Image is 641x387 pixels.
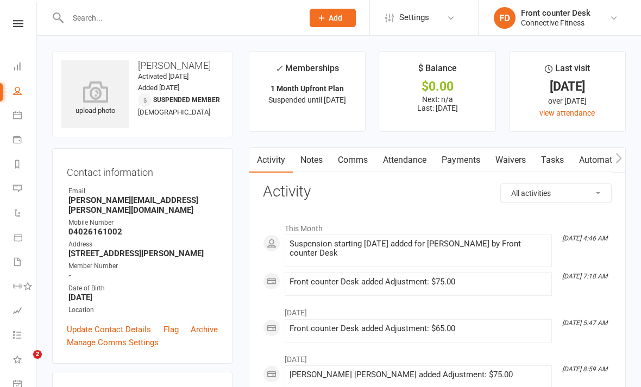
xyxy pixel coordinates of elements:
[389,95,485,112] p: Next: n/a Last: [DATE]
[375,148,434,173] a: Attendance
[539,109,595,117] a: view attendance
[399,5,429,30] span: Settings
[434,148,488,173] a: Payments
[13,153,37,177] a: Reports
[68,227,218,237] strong: 04026161002
[521,18,590,28] div: Connective Fitness
[571,148,636,173] a: Automations
[11,350,37,376] iframe: Intercom live chat
[330,148,375,173] a: Comms
[263,217,612,234] li: This Month
[389,81,485,92] div: $0.00
[68,249,218,258] strong: [STREET_ADDRESS][PERSON_NAME]
[519,95,615,107] div: over [DATE]
[271,84,344,93] strong: 1 Month Upfront Plan
[290,370,547,379] div: [PERSON_NAME] [PERSON_NAME] added Adjustment: $75.00
[68,195,218,215] strong: [PERSON_NAME][EMAIL_ADDRESS][PERSON_NAME][DOMAIN_NAME]
[13,104,37,129] a: Calendar
[13,300,37,324] a: Assessments
[249,148,293,173] a: Activity
[488,148,533,173] a: Waivers
[545,61,590,81] div: Last visit
[329,14,342,22] span: Add
[138,84,179,92] time: Added [DATE]
[68,305,218,315] div: Location
[494,7,516,29] div: FD
[67,163,218,178] h3: Contact information
[68,271,218,281] strong: -
[268,96,346,104] span: Suspended until [DATE]
[562,365,607,373] i: [DATE] 8:59 AM
[293,148,330,173] a: Notes
[521,8,590,18] div: Front counter Desk
[562,319,607,327] i: [DATE] 5:47 AM
[65,10,296,26] input: Search...
[275,61,339,81] div: Memberships
[61,81,129,117] div: upload photo
[164,323,179,336] a: Flag
[519,81,615,92] div: [DATE]
[68,261,218,271] div: Member Number
[67,336,159,349] a: Manage Comms Settings
[290,239,547,258] div: Suspension starting [DATE] added for [PERSON_NAME] by Front counter Desk
[263,183,612,200] h3: Activity
[138,108,210,116] span: [DEMOGRAPHIC_DATA]
[13,55,37,80] a: Dashboard
[418,61,457,81] div: $ Balance
[68,283,218,294] div: Date of Birth
[562,272,607,280] i: [DATE] 7:18 AM
[153,96,220,104] span: Suspended member
[68,293,218,302] strong: [DATE]
[263,348,612,365] li: [DATE]
[533,148,571,173] a: Tasks
[68,186,218,196] div: Email
[138,72,188,80] time: Activated [DATE]
[290,324,547,333] div: Front counter Desk added Adjustment: $65.00
[33,350,42,359] span: 2
[13,129,37,153] a: Payments
[68,218,218,228] div: Mobile Number
[13,80,37,104] a: People
[68,239,218,250] div: Address
[290,277,547,287] div: Front counter Desk added Adjustment: $75.00
[191,323,218,336] a: Archive
[67,323,151,336] a: Update Contact Details
[13,348,37,373] a: What's New
[310,9,356,27] button: Add
[263,301,612,319] li: [DATE]
[61,60,223,71] h3: [PERSON_NAME]
[562,234,607,242] i: [DATE] 4:46 AM
[275,64,282,74] i: ✓
[13,226,37,251] a: Product Sales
